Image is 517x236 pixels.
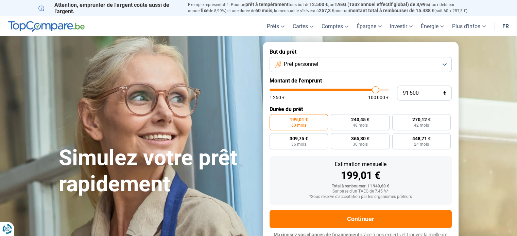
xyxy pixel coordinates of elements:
span: 24 mois [414,142,429,146]
a: Cartes [289,16,317,36]
span: 48 mois [352,123,367,127]
button: Continuer [270,210,452,228]
span: prêt à tempérament [245,2,289,7]
div: *Sous réserve d'acceptation par les organismes prêteurs [275,195,446,199]
a: Plus d'infos [448,16,490,36]
a: Prêts [263,16,289,36]
span: 257,3 € [319,8,334,13]
a: Épargne [352,16,386,36]
div: 199,01 € [275,170,446,181]
button: Prêt personnel [270,57,452,72]
span: fixe [201,8,209,13]
span: TAEG (Taux annuel effectif global) de 8,99% [334,2,429,7]
span: montant total à rembourser de 15.438 € [349,8,434,13]
p: Exemple représentatif : Pour un tous but de , un (taux débiteur annuel de 8,99%) et une durée de ... [188,2,479,14]
p: Attention, emprunter de l'argent coûte aussi de l'argent. [38,2,180,15]
span: Prêt personnel [284,60,318,68]
label: Montant de l'emprunt [270,77,452,84]
label: But du prêt [270,49,452,55]
span: 270,12 € [412,117,431,122]
img: TopCompare [8,21,85,32]
span: 30 mois [352,142,367,146]
span: 36 mois [291,142,306,146]
a: Comptes [317,16,352,36]
span: 448,71 € [412,136,431,141]
label: Durée du prêt [270,106,452,112]
a: fr [498,16,513,36]
div: Total à rembourser: 11 940,60 € [275,184,446,189]
span: 42 mois [414,123,429,127]
span: 365,30 € [351,136,369,141]
span: 199,01 € [290,117,308,122]
span: 60 mois [291,123,306,127]
a: Énergie [417,16,448,36]
a: Investir [386,16,417,36]
span: 240,45 € [351,117,369,122]
span: 60 mois [255,8,272,13]
span: € [443,90,446,96]
span: 100 000 € [368,95,389,100]
div: Estimation mensuelle [275,162,446,167]
span: 309,75 € [290,136,308,141]
h1: Simulez votre prêt rapidement [59,145,255,197]
div: Sur base d'un TAEG de 7,45 %* [275,189,446,194]
span: 12.500 € [309,2,328,7]
span: 1 250 € [270,95,285,100]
